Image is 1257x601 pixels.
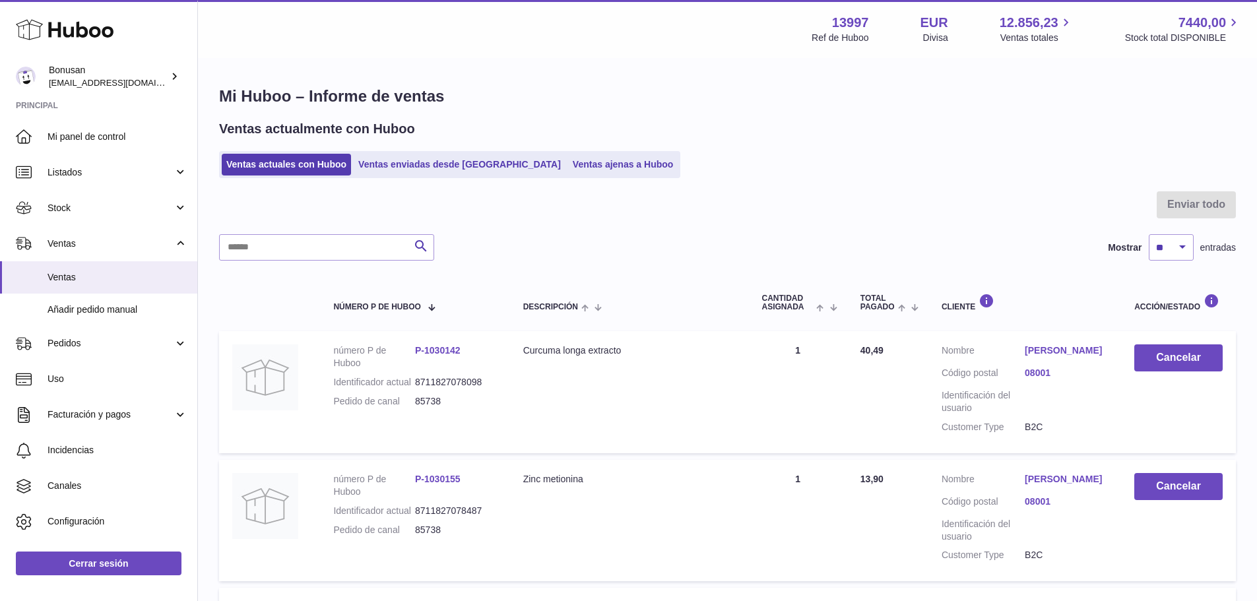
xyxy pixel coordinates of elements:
[48,408,174,421] span: Facturación y pagos
[1000,14,1058,32] span: 12.856,23
[748,460,847,581] td: 1
[942,549,1025,561] dt: Customer Type
[568,154,678,175] a: Ventas ajenas a Huboo
[49,64,168,89] div: Bonusan
[942,294,1108,311] div: Cliente
[1000,14,1074,44] a: 12.856,23 Ventas totales
[219,86,1236,107] h1: Mi Huboo – Informe de ventas
[923,32,948,44] div: Divisa
[219,120,415,138] h2: Ventas actualmente con Huboo
[1025,421,1108,433] dd: B2C
[16,552,181,575] a: Cerrar sesión
[942,344,1025,360] dt: Nombre
[832,14,869,32] strong: 13997
[415,474,461,484] a: P-1030155
[415,345,461,356] a: P-1030142
[415,376,497,389] dd: 8711827078098
[1025,495,1108,508] a: 08001
[812,32,868,44] div: Ref de Huboo
[232,473,298,539] img: no-photo.jpg
[1025,344,1108,357] a: [PERSON_NAME]
[48,337,174,350] span: Pedidos
[222,154,351,175] a: Ventas actuales con Huboo
[1134,473,1223,500] button: Cancelar
[860,474,884,484] span: 13,90
[333,505,415,517] dt: Identificador actual
[48,303,187,316] span: Añadir pedido manual
[748,331,847,453] td: 1
[48,444,187,457] span: Incidencias
[48,480,187,492] span: Canales
[1200,241,1236,254] span: entradas
[1125,14,1241,44] a: 7440,00 Stock total DISPONIBLE
[1025,473,1108,486] a: [PERSON_NAME]
[48,271,187,284] span: Ventas
[942,473,1025,489] dt: Nombre
[1134,294,1223,311] div: Acción/Estado
[354,154,565,175] a: Ventas enviadas desde [GEOGRAPHIC_DATA]
[232,344,298,410] img: no-photo.jpg
[333,303,420,311] span: número P de Huboo
[1178,14,1226,32] span: 7440,00
[761,294,813,311] span: Cantidad ASIGNADA
[523,303,578,311] span: Descripción
[942,367,1025,383] dt: Código postal
[942,389,1025,414] dt: Identificación del usuario
[860,294,895,311] span: Total pagado
[523,344,736,357] div: Curcuma longa extracto
[48,166,174,179] span: Listados
[333,395,415,408] dt: Pedido de canal
[920,14,948,32] strong: EUR
[523,473,736,486] div: Zinc metionina
[16,67,36,86] img: info@bonusan.es
[1125,32,1241,44] span: Stock total DISPONIBLE
[48,202,174,214] span: Stock
[415,395,497,408] dd: 85738
[1108,241,1142,254] label: Mostrar
[942,518,1025,543] dt: Identificación del usuario
[333,473,415,498] dt: número P de Huboo
[1000,32,1074,44] span: Ventas totales
[48,515,187,528] span: Configuración
[48,237,174,250] span: Ventas
[1134,344,1223,371] button: Cancelar
[1025,367,1108,379] a: 08001
[1025,549,1108,561] dd: B2C
[49,77,194,88] span: [EMAIL_ADDRESS][DOMAIN_NAME]
[48,373,187,385] span: Uso
[333,524,415,536] dt: Pedido de canal
[942,421,1025,433] dt: Customer Type
[48,131,187,143] span: Mi panel de control
[333,376,415,389] dt: Identificador actual
[415,505,497,517] dd: 8711827078487
[860,345,884,356] span: 40,49
[333,344,415,369] dt: número P de Huboo
[942,495,1025,511] dt: Código postal
[415,524,497,536] dd: 85738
